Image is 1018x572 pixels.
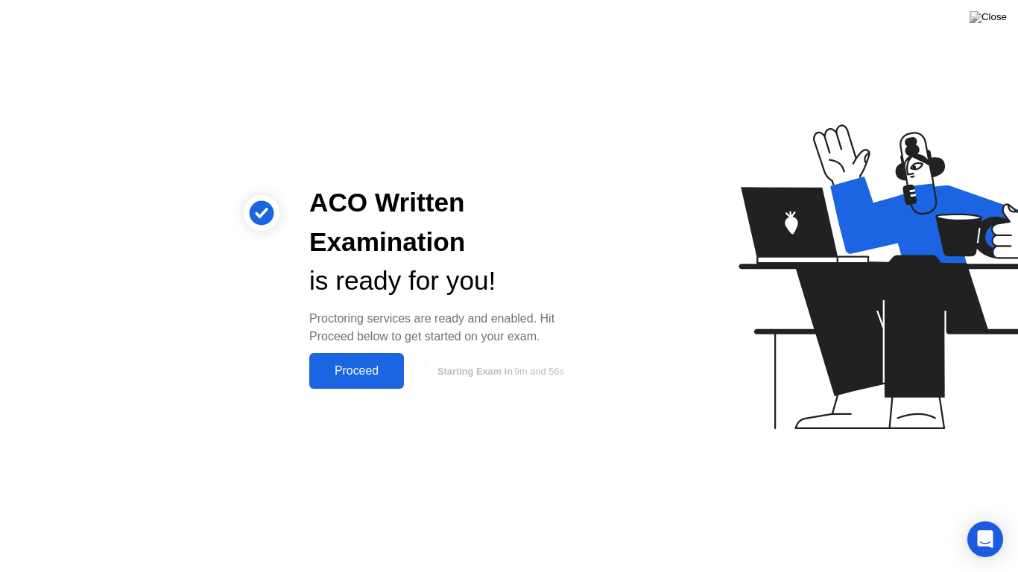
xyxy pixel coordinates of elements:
button: Starting Exam in9m and 56s [411,357,587,385]
div: is ready for you! [309,261,587,301]
div: Proctoring services are ready and enabled. Hit Proceed below to get started on your exam. [309,310,587,346]
div: Proceed [314,364,399,378]
button: Proceed [309,353,404,389]
div: ACO Written Examination [309,183,587,262]
span: 9m and 56s [514,366,564,377]
div: Open Intercom Messenger [967,521,1003,557]
img: Close [970,11,1007,23]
